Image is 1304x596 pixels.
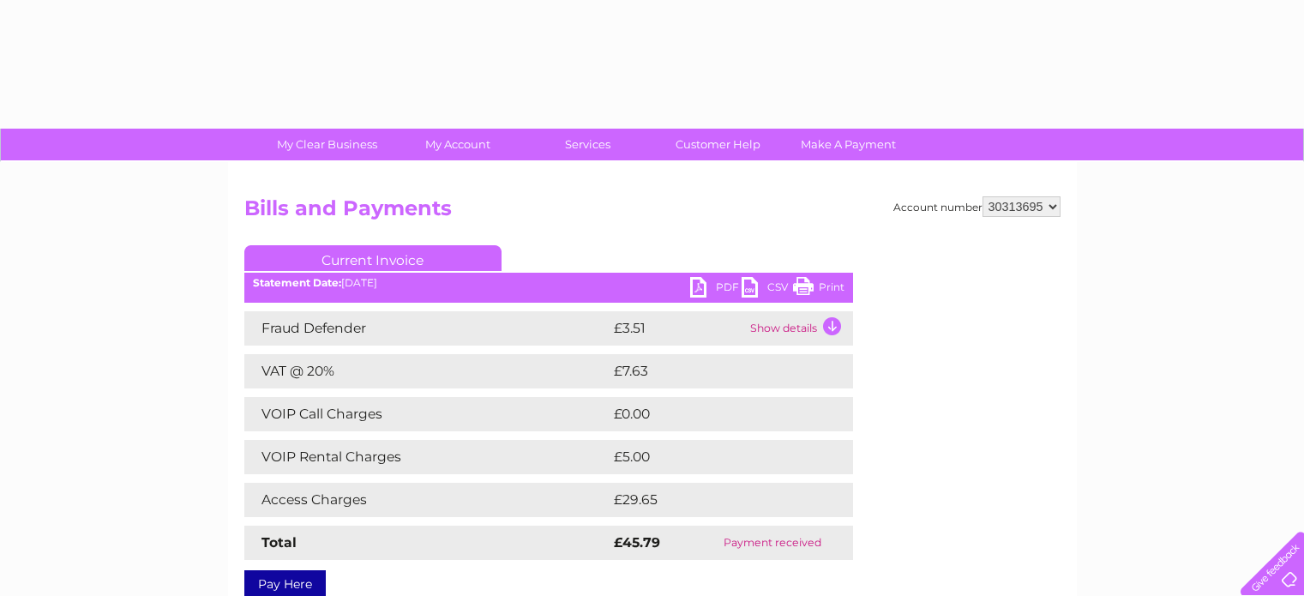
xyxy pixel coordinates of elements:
td: £3.51 [610,311,746,346]
strong: £45.79 [614,534,660,551]
a: PDF [690,277,742,302]
td: Fraud Defender [244,311,610,346]
a: My Account [387,129,528,160]
td: Payment received [692,526,852,560]
td: Show details [746,311,853,346]
a: Current Invoice [244,245,502,271]
div: Account number [893,196,1061,217]
a: CSV [742,277,793,302]
td: VOIP Call Charges [244,397,610,431]
a: Services [517,129,658,160]
b: Statement Date: [253,276,341,289]
h2: Bills and Payments [244,196,1061,229]
a: Make A Payment [778,129,919,160]
a: Print [793,277,844,302]
strong: Total [261,534,297,551]
div: [DATE] [244,277,853,289]
td: £0.00 [610,397,814,431]
td: £29.65 [610,483,819,517]
td: Access Charges [244,483,610,517]
a: My Clear Business [256,129,398,160]
td: VAT @ 20% [244,354,610,388]
td: £5.00 [610,440,814,474]
td: VOIP Rental Charges [244,440,610,474]
a: Customer Help [647,129,789,160]
td: £7.63 [610,354,813,388]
